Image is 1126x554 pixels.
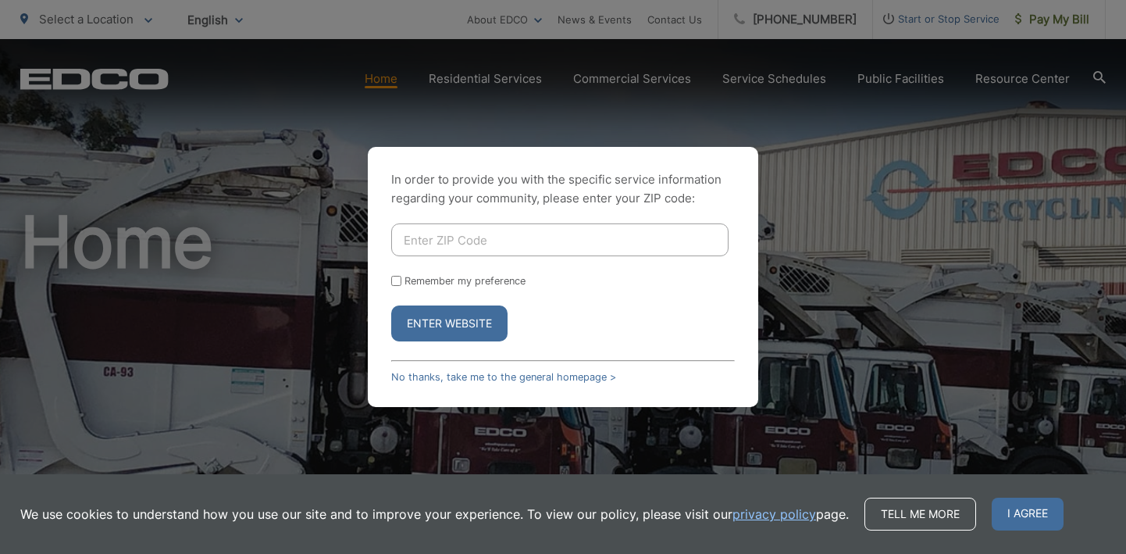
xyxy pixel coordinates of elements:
button: Enter Website [391,306,508,341]
input: Enter ZIP Code [391,223,729,256]
p: We use cookies to understand how you use our site and to improve your experience. To view our pol... [20,505,849,524]
p: In order to provide you with the specific service information regarding your community, please en... [391,170,735,208]
a: privacy policy [732,505,816,524]
a: Tell me more [864,498,976,531]
span: I agree [992,498,1064,531]
label: Remember my preference [404,275,526,287]
a: No thanks, take me to the general homepage > [391,371,616,383]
